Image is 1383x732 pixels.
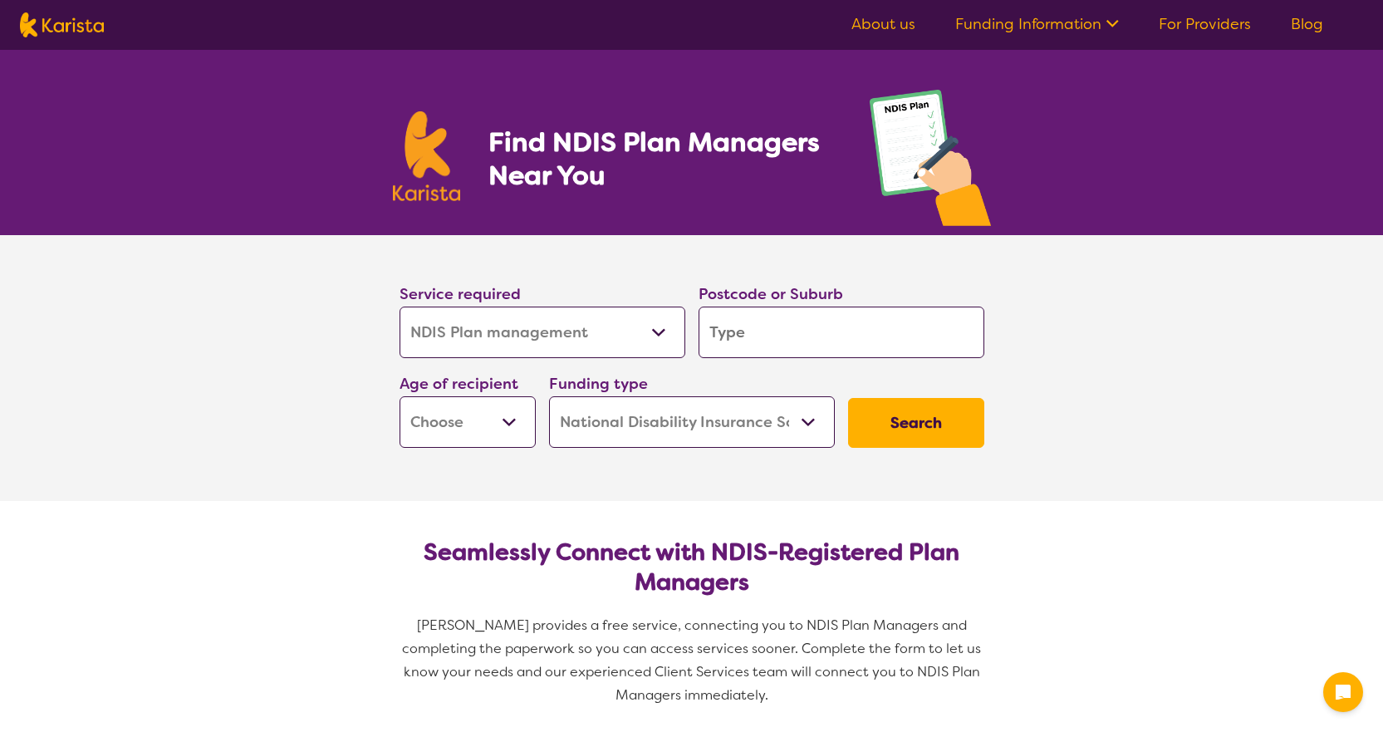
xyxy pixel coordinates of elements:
label: Funding type [549,374,648,394]
button: Search [848,398,984,448]
a: Funding Information [955,14,1119,34]
h2: Seamlessly Connect with NDIS-Registered Plan Managers [413,538,971,597]
a: Blog [1291,14,1323,34]
label: Age of recipient [400,374,518,394]
label: Service required [400,284,521,304]
img: Karista logo [20,12,104,37]
img: plan-management [870,90,991,235]
label: Postcode or Suburb [699,284,843,304]
a: About us [851,14,915,34]
h1: Find NDIS Plan Managers Near You [488,125,836,192]
img: Karista logo [393,111,461,201]
span: [PERSON_NAME] provides a free service, connecting you to NDIS Plan Managers and completing the pa... [402,617,984,704]
a: For Providers [1159,14,1251,34]
input: Type [699,307,984,358]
